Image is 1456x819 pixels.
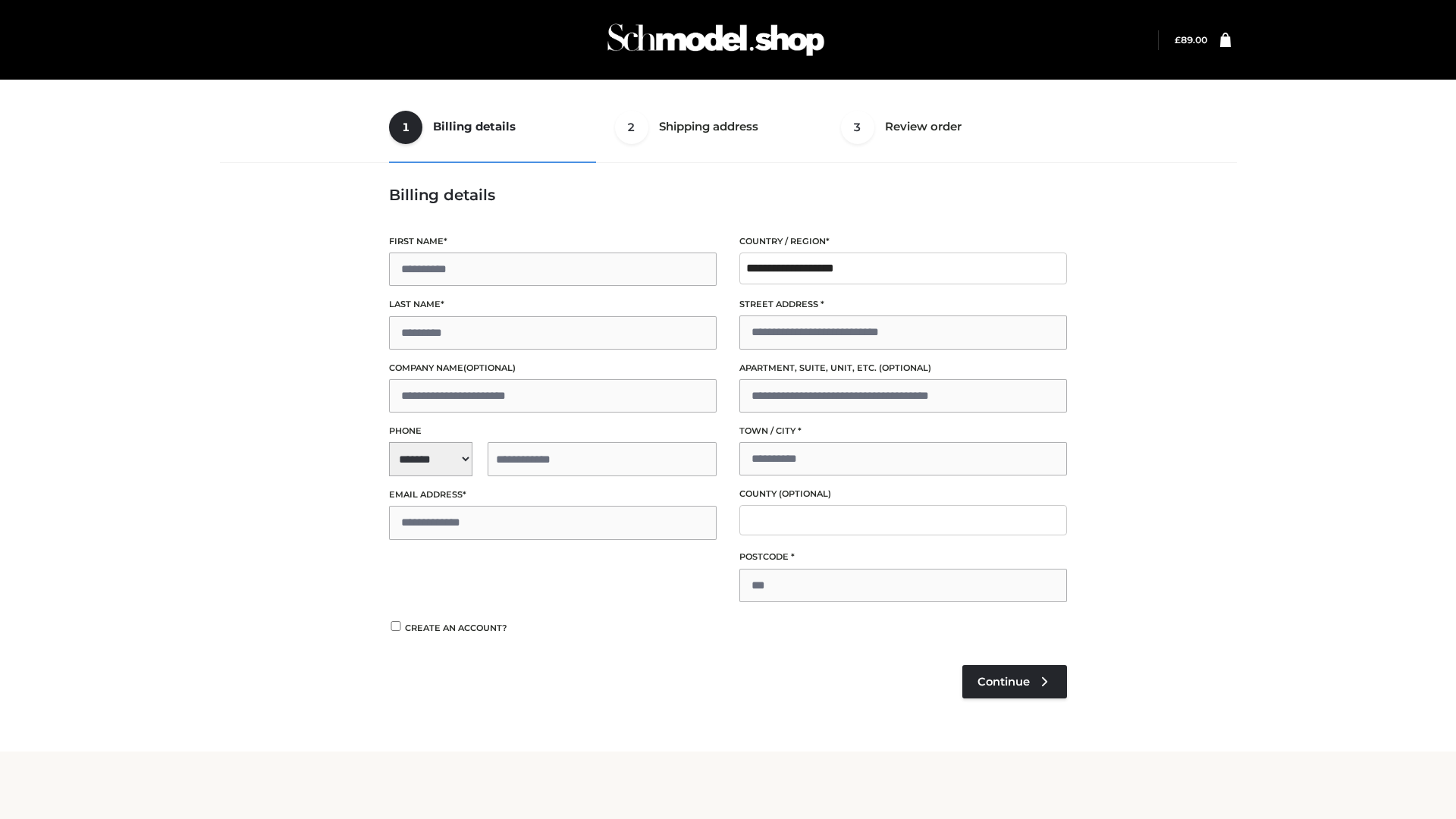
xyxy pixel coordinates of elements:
[405,623,507,633] span: Create an account?
[389,488,717,502] label: Email address
[739,550,1067,564] label: Postcode
[977,675,1030,689] span: Continue
[739,297,1067,312] label: Street address
[463,362,516,373] span: (optional)
[779,488,831,499] span: (optional)
[389,234,717,249] label: First name
[739,424,1067,438] label: Town / City
[879,362,931,373] span: (optional)
[602,10,830,70] img: Schmodel Admin 964
[1175,34,1207,45] a: £89.00
[389,361,717,375] label: Company name
[389,186,1067,204] h3: Billing details
[962,665,1067,698] a: Continue
[739,487,1067,501] label: County
[739,361,1067,375] label: Apartment, suite, unit, etc.
[1175,34,1181,45] span: £
[739,234,1067,249] label: Country / Region
[1175,34,1207,45] bdi: 89.00
[389,297,717,312] label: Last name
[389,621,403,631] input: Create an account?
[389,424,717,438] label: Phone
